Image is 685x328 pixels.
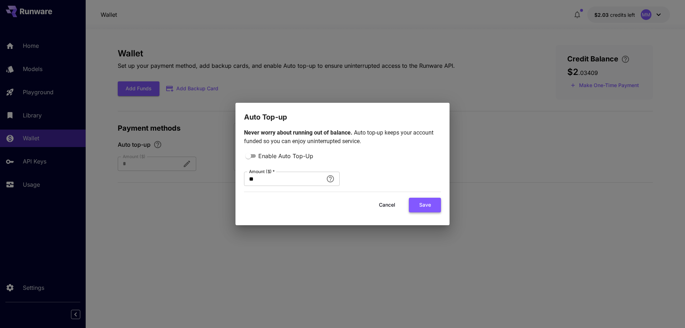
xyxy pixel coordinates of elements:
p: Auto top-up keeps your account funded so you can enjoy uninterrupted service. [244,128,441,146]
button: Cancel [371,198,403,212]
h2: Auto Top-up [235,103,450,123]
span: Enable Auto Top-Up [258,152,313,160]
span: Never worry about running out of balance. [244,129,354,136]
button: Save [409,198,441,212]
label: Amount ($) [249,168,275,175]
